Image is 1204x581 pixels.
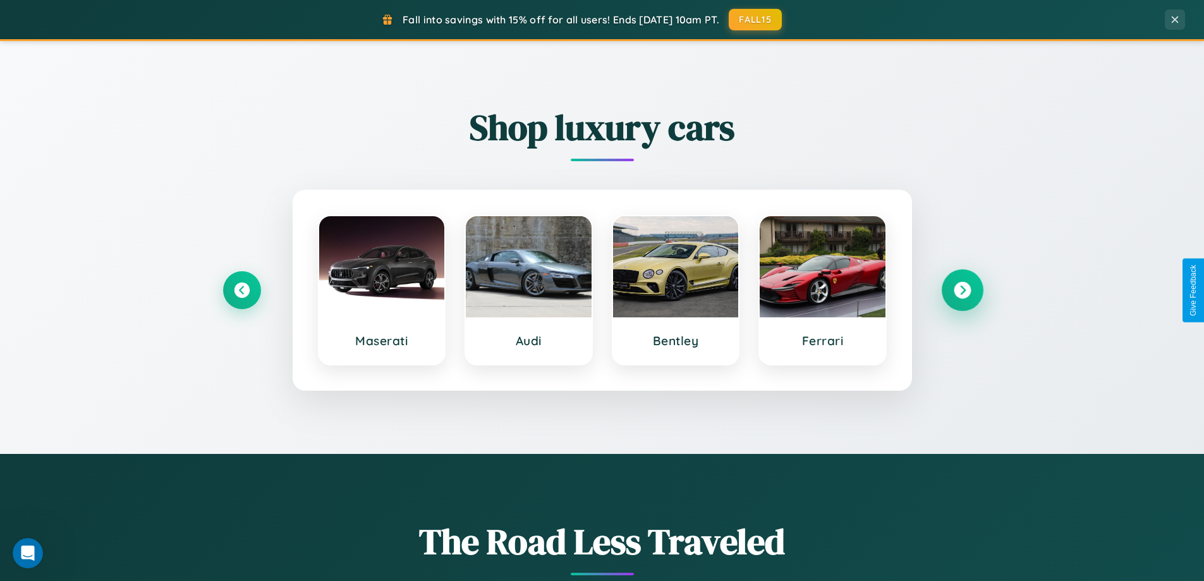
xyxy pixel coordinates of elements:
button: FALL15 [729,9,782,30]
h3: Maserati [332,333,432,348]
div: Give Feedback [1189,265,1198,316]
span: Fall into savings with 15% off for all users! Ends [DATE] 10am PT. [403,13,719,26]
h3: Ferrari [772,333,873,348]
h2: Shop luxury cars [223,103,982,152]
iframe: Intercom live chat [13,538,43,568]
h3: Audi [478,333,579,348]
h1: The Road Less Traveled [223,517,982,566]
h3: Bentley [626,333,726,348]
